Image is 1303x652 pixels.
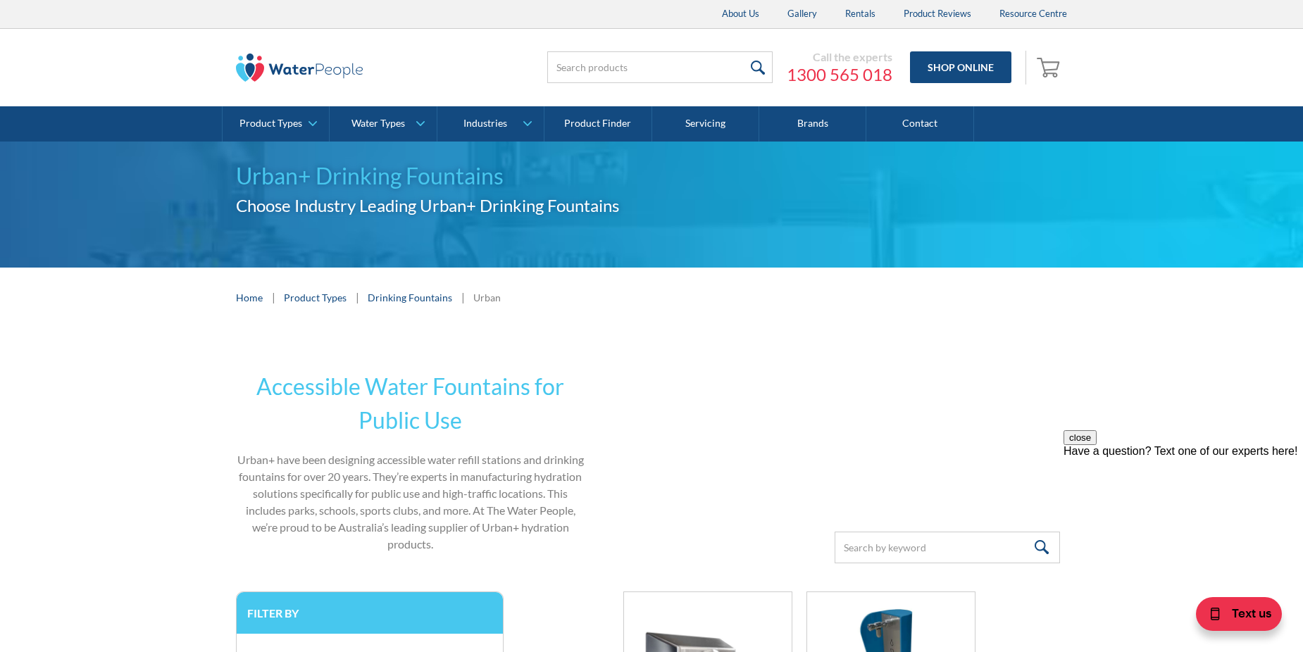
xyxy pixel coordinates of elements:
a: Contact [866,106,973,142]
a: 1300 565 018 [787,64,892,85]
h3: Filter by [247,606,492,620]
iframe: podium webchat widget bubble [1162,582,1303,652]
a: Product Types [284,290,347,305]
img: The Water People [236,54,363,82]
div: Product Types [239,118,302,130]
div: | [459,289,466,306]
div: Industries [463,118,507,130]
div: | [354,289,361,306]
iframe: podium webchat widget prompt [1064,430,1303,599]
div: Call the experts [787,50,892,64]
div: Urban [473,290,501,305]
h2: Accessible Water Fountains for Public Use [236,370,585,437]
a: Product Finder [544,106,651,142]
a: Servicing [652,106,759,142]
a: Industries [437,106,544,142]
a: Shop Online [910,51,1011,83]
h2: Choose Industry Leading Urban+ Drinking Fountains [236,193,721,218]
h1: Urban+ Drinking Fountains [236,159,721,193]
input: overall type: UNKNOWN_TYPE html type: HTML_TYPE_UNSPECIFIED server type: SERVER_RESPONSE_PENDING ... [835,532,1060,563]
a: Water Types [330,106,436,142]
a: Home [236,290,263,305]
img: shopping cart [1037,56,1064,78]
div: | [270,289,277,306]
a: Open empty cart [1033,51,1067,84]
a: Brands [759,106,866,142]
a: Drinking Fountains [368,290,452,305]
div: Water Types [351,118,405,130]
p: Urban+ have been designing accessible water refill stations and drinking fountains for over 20 ye... [236,451,585,553]
a: Product Types [223,106,329,142]
input: overall type: UNKNOWN_TYPE html type: HTML_TYPE_UNSPECIFIED server type: SERVER_RESPONSE_PENDING ... [547,51,773,83]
